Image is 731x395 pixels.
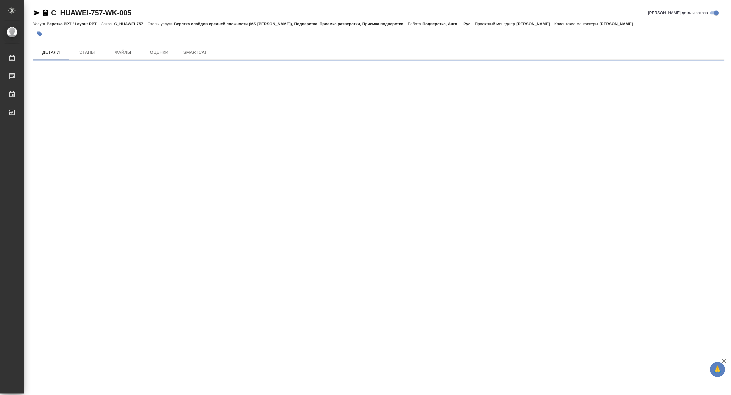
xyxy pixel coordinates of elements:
button: Скопировать ссылку [42,9,49,17]
span: SmartCat [181,49,210,56]
p: Верстка слайдов средней сложности (MS [PERSON_NAME]), Подверстка, Приемка разверстки, Приемка под... [174,22,408,26]
p: Заказ: [101,22,114,26]
span: [PERSON_NAME] детали заказа [648,10,708,16]
span: Оценки [145,49,174,56]
button: 🙏 [710,362,725,377]
p: Подверстка, Англ → Рус [423,22,475,26]
span: Файлы [109,49,138,56]
p: Клиентские менеджеры [554,22,600,26]
p: [PERSON_NAME] [599,22,637,26]
p: Услуга [33,22,47,26]
span: Детали [37,49,65,56]
span: 🙏 [712,363,723,376]
span: Этапы [73,49,102,56]
p: Этапы услуги [148,22,174,26]
button: Скопировать ссылку для ЯМессенджера [33,9,40,17]
p: C_HUAWEI-757 [114,22,147,26]
p: Верстка PPT / Layout PPT [47,22,101,26]
a: C_HUAWEI-757-WK-005 [51,9,131,17]
p: [PERSON_NAME] [517,22,554,26]
p: Проектный менеджер [475,22,516,26]
button: Добавить тэг [33,27,46,41]
p: Работа [408,22,423,26]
